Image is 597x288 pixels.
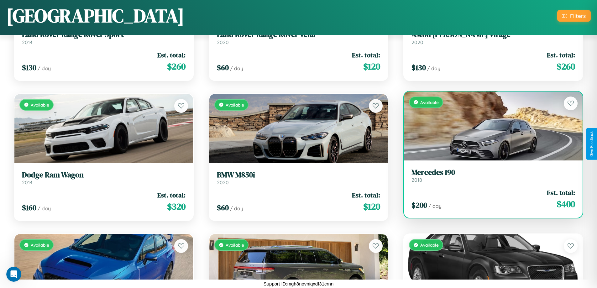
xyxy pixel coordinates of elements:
[557,198,575,210] span: $ 400
[411,30,575,45] a: Aston [PERSON_NAME] Virage2020
[570,13,586,19] div: Filters
[22,170,186,180] h3: Dodge Ram Wagon
[217,202,229,213] span: $ 60
[6,3,184,29] h1: [GEOGRAPHIC_DATA]
[557,10,591,22] button: Filters
[6,267,21,282] iframe: Intercom live chat
[411,39,423,45] span: 2020
[22,202,36,213] span: $ 160
[420,100,439,105] span: Available
[217,179,229,186] span: 2020
[411,62,426,73] span: $ 130
[217,170,380,180] h3: BMW M850i
[557,60,575,73] span: $ 260
[411,200,427,210] span: $ 200
[217,39,229,45] span: 2020
[217,170,380,186] a: BMW M850i2020
[264,280,333,288] p: Support ID: mgh8novniqxdf31crnn
[230,65,243,71] span: / day
[411,177,422,183] span: 2018
[411,168,575,177] h3: Mercedes 190
[352,50,380,60] span: Est. total:
[427,65,440,71] span: / day
[31,242,49,248] span: Available
[22,62,36,73] span: $ 130
[217,62,229,73] span: $ 60
[22,30,186,45] a: Land Rover Range Rover Sport2014
[411,30,575,39] h3: Aston [PERSON_NAME] Virage
[363,200,380,213] span: $ 120
[547,50,575,60] span: Est. total:
[38,205,51,212] span: / day
[167,200,186,213] span: $ 320
[547,188,575,197] span: Est. total:
[226,242,244,248] span: Available
[22,30,186,39] h3: Land Rover Range Rover Sport
[589,131,594,157] div: Give Feedback
[420,242,439,248] span: Available
[352,191,380,200] span: Est. total:
[363,60,380,73] span: $ 120
[230,205,243,212] span: / day
[157,50,186,60] span: Est. total:
[38,65,51,71] span: / day
[31,102,49,107] span: Available
[411,168,575,183] a: Mercedes 1902018
[22,39,33,45] span: 2014
[157,191,186,200] span: Est. total:
[217,30,380,45] a: Land Rover Range Rover Velar2020
[167,60,186,73] span: $ 260
[22,179,33,186] span: 2014
[217,30,380,39] h3: Land Rover Range Rover Velar
[226,102,244,107] span: Available
[22,170,186,186] a: Dodge Ram Wagon2014
[428,203,442,209] span: / day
